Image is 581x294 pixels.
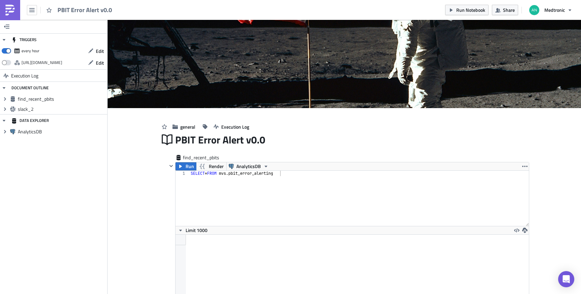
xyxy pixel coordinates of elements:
[3,3,351,8] body: Rich Text Area. Press ALT-0 for help.
[167,162,175,170] button: Hide content
[11,82,49,94] div: DOCUMENT OUTLINE
[57,6,113,14] span: PBIT Error Alert v0.0
[186,227,207,234] span: Limit 1000
[209,162,224,170] span: Render
[11,115,49,127] div: DATA EXPLORER
[96,47,104,55] span: Edit
[186,162,194,170] span: Run
[175,133,266,146] span: PBIT Error Alert v0.0
[525,3,576,18] button: Medtronic
[529,4,540,16] img: Avatar
[180,123,195,130] span: general
[85,46,107,56] button: Edit
[176,226,210,234] button: Limit 1000
[492,5,518,15] button: Share
[456,6,485,13] span: Run Notebook
[22,58,62,68] div: https://pushmetrics.io/api/v1/report/1EoqMepoNe/webhook?token=68177372f9144edd9add6640ffbca7ff
[22,46,39,56] div: every hour
[3,3,351,8] p: {% endfor %}
[183,154,220,161] span: find_recent_pbits
[169,122,199,132] button: general
[108,20,581,108] img: Cover Image
[544,6,565,13] span: Medtronic
[210,122,253,132] button: Execution Log
[3,3,351,8] p: {% for row in find_recent_[DOMAIN_NAME] %}
[226,162,271,170] button: AnalyticsDB
[236,162,261,170] span: AnalyticsDB
[221,123,249,130] span: Execution Log
[445,5,489,15] button: Run Notebook
[11,34,37,46] div: TRIGGERS
[96,59,104,66] span: Edit
[18,106,106,112] span: slack_2
[176,171,189,176] div: 1
[18,96,106,102] span: find_recent_pbits
[558,271,574,287] div: Open Intercom Messenger
[11,70,38,82] span: Execution Log
[85,58,107,68] button: Edit
[18,129,106,135] span: AnalyticsDB
[196,162,227,170] button: Render
[503,6,515,13] span: Share
[176,162,196,170] button: Run
[5,5,15,15] img: PushMetrics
